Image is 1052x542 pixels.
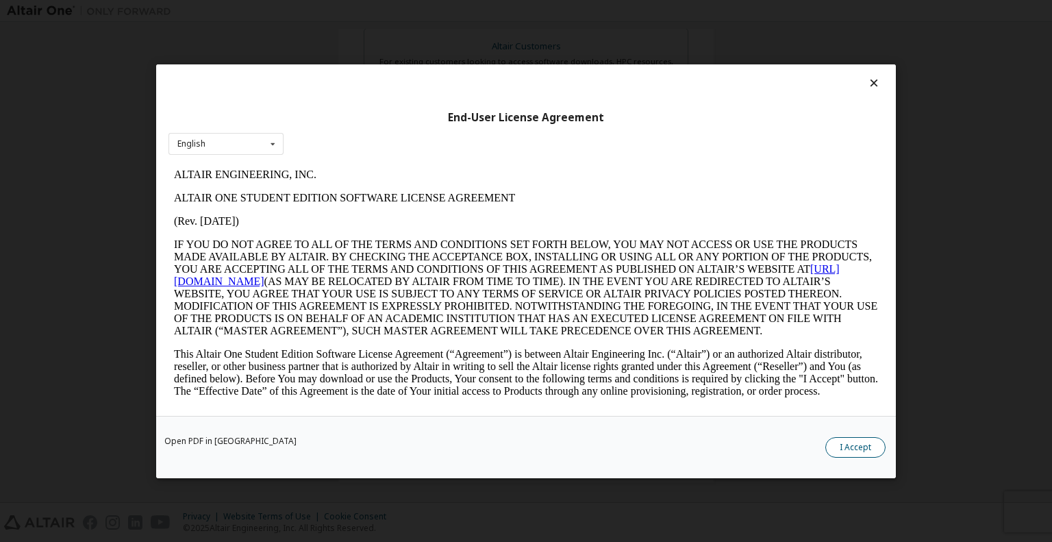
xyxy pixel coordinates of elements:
a: Open PDF in [GEOGRAPHIC_DATA] [164,436,297,445]
a: [URL][DOMAIN_NAME] [5,100,671,124]
p: ALTAIR ONE STUDENT EDITION SOFTWARE LICENSE AGREEMENT [5,29,710,41]
button: I Accept [825,436,886,457]
p: ALTAIR ENGINEERING, INC. [5,5,710,18]
div: English [177,140,205,148]
p: This Altair One Student Edition Software License Agreement (“Agreement”) is between Altair Engine... [5,185,710,234]
div: End-User License Agreement [168,110,884,124]
p: (Rev. [DATE]) [5,52,710,64]
p: IF YOU DO NOT AGREE TO ALL OF THE TERMS AND CONDITIONS SET FORTH BELOW, YOU MAY NOT ACCESS OR USE... [5,75,710,174]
